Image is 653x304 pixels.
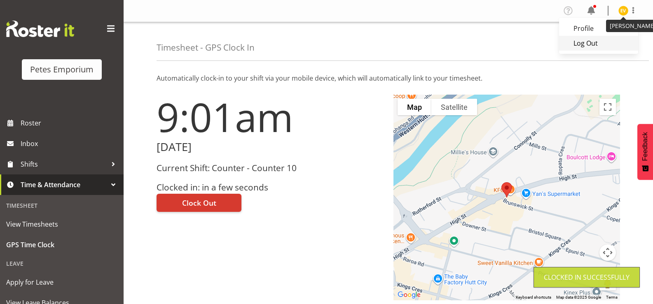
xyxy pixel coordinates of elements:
[618,6,628,16] img: eva-vailini10223.jpg
[157,163,384,173] h3: Current Shift: Counter - Counter 10
[157,141,384,153] h2: [DATE]
[182,197,216,208] span: Clock Out
[637,124,653,180] button: Feedback - Show survey
[599,99,616,115] button: Toggle fullscreen view
[21,179,107,191] span: Time & Attendance
[157,183,384,192] h3: Clocked in: in a few seconds
[6,218,117,230] span: View Timesheets
[6,239,117,251] span: GPS Time Clock
[398,99,431,115] button: Show street map
[2,272,122,292] a: Apply for Leave
[6,21,74,37] img: Rosterit website logo
[2,234,122,255] a: GPS Time Clock
[157,194,241,212] button: Clock Out
[544,272,630,282] div: Clocked in Successfully
[157,95,384,139] h1: 9:01am
[559,21,638,36] a: Profile
[2,255,122,272] div: Leave
[599,244,616,261] button: Map camera controls
[30,63,94,76] div: Petes Emporium
[6,276,117,288] span: Apply for Leave
[559,36,638,51] a: Log Out
[431,99,477,115] button: Show satellite imagery
[2,197,122,214] div: Timesheet
[21,137,119,150] span: Inbox
[2,214,122,234] a: View Timesheets
[556,295,601,299] span: Map data ©2025 Google
[606,295,618,299] a: Terms (opens in new tab)
[21,158,107,170] span: Shifts
[396,290,423,300] a: Open this area in Google Maps (opens a new window)
[396,290,423,300] img: Google
[157,43,255,52] h4: Timesheet - GPS Clock In
[641,132,649,161] span: Feedback
[516,295,551,300] button: Keyboard shortcuts
[21,117,119,129] span: Roster
[157,73,620,83] p: Automatically clock-in to your shift via your mobile device, which will automatically link to you...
